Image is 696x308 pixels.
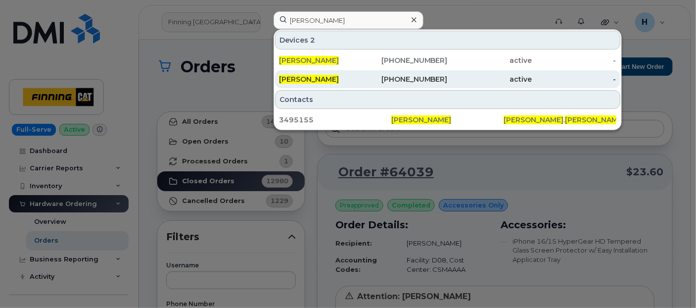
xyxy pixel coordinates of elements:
div: active [448,55,532,65]
span: [PERSON_NAME] [279,56,339,65]
a: 3495155[PERSON_NAME][PERSON_NAME].[PERSON_NAME]@[DOMAIN_NAME] [275,111,620,129]
div: Devices [275,31,620,50]
a: [PERSON_NAME][PHONE_NUMBER]active- [275,70,620,88]
span: [PERSON_NAME] [279,75,339,84]
div: . @[DOMAIN_NAME] [504,115,616,125]
span: 2 [310,35,315,45]
div: - [532,55,616,65]
div: 3495155 [279,115,391,125]
div: [PHONE_NUMBER] [363,74,447,84]
span: [PERSON_NAME] [504,115,563,124]
a: [PERSON_NAME][PHONE_NUMBER]active- [275,51,620,69]
div: [PHONE_NUMBER] [363,55,447,65]
div: Contacts [275,90,620,109]
span: [PERSON_NAME] [391,115,451,124]
span: [PERSON_NAME] [565,115,625,124]
div: - [532,74,616,84]
div: active [448,74,532,84]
